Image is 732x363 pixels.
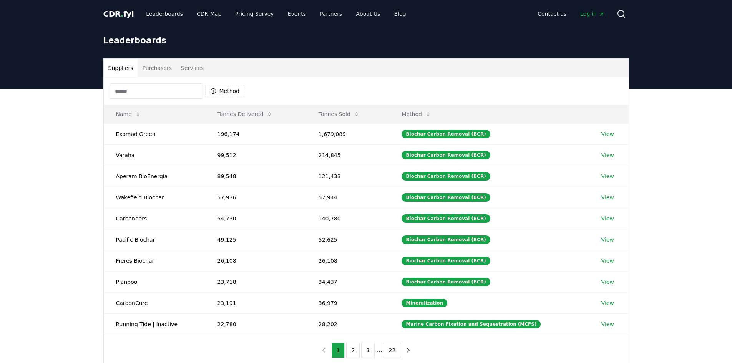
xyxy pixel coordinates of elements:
[103,8,134,19] a: CDR.fyi
[110,106,147,122] button: Name
[104,271,205,292] td: Planboo
[601,215,614,222] a: View
[306,187,390,208] td: 57,944
[580,10,604,18] span: Log in
[104,144,205,166] td: Varaha
[402,172,490,181] div: Biochar Carbon Removal (BCR)
[350,7,386,21] a: About Us
[314,7,348,21] a: Partners
[104,123,205,144] td: Exomad Green
[388,7,412,21] a: Blog
[140,7,412,21] nav: Main
[361,343,375,358] button: 3
[104,292,205,313] td: CarbonCure
[205,85,245,97] button: Method
[138,59,176,77] button: Purchasers
[402,278,490,286] div: Biochar Carbon Removal (BCR)
[205,187,306,208] td: 57,936
[601,172,614,180] a: View
[104,250,205,271] td: Freres Biochar
[104,208,205,229] td: Carboneers
[211,106,279,122] button: Tonnes Delivered
[306,229,390,250] td: 52,625
[402,320,541,328] div: Marine Carbon Fixation and Sequestration (MCFS)
[205,313,306,335] td: 22,780
[205,208,306,229] td: 54,730
[121,9,123,18] span: .
[601,299,614,307] a: View
[402,193,490,202] div: Biochar Carbon Removal (BCR)
[601,236,614,244] a: View
[306,123,390,144] td: 1,679,089
[205,250,306,271] td: 26,108
[601,257,614,265] a: View
[104,229,205,250] td: Pacific Biochar
[104,59,138,77] button: Suppliers
[306,208,390,229] td: 140,780
[402,257,490,265] div: Biochar Carbon Removal (BCR)
[229,7,280,21] a: Pricing Survey
[601,194,614,201] a: View
[574,7,610,21] a: Log in
[205,144,306,166] td: 99,512
[306,250,390,271] td: 26,108
[205,292,306,313] td: 23,191
[205,271,306,292] td: 23,718
[376,346,382,355] li: ...
[346,343,360,358] button: 2
[306,144,390,166] td: 214,845
[191,7,227,21] a: CDR Map
[104,313,205,335] td: Running Tide | Inactive
[601,278,614,286] a: View
[282,7,312,21] a: Events
[601,151,614,159] a: View
[140,7,189,21] a: Leaderboards
[332,343,345,358] button: 1
[103,34,629,46] h1: Leaderboards
[402,130,490,138] div: Biochar Carbon Removal (BCR)
[103,9,134,18] span: CDR fyi
[384,343,401,358] button: 22
[104,187,205,208] td: Wakefield Biochar
[531,7,610,21] nav: Main
[205,123,306,144] td: 196,174
[306,166,390,187] td: 121,433
[205,229,306,250] td: 49,125
[402,235,490,244] div: Biochar Carbon Removal (BCR)
[601,320,614,328] a: View
[306,271,390,292] td: 34,437
[402,151,490,159] div: Biochar Carbon Removal (BCR)
[402,214,490,223] div: Biochar Carbon Removal (BCR)
[104,166,205,187] td: Aperam BioEnergia
[306,292,390,313] td: 36,979
[402,343,415,358] button: next page
[395,106,437,122] button: Method
[205,166,306,187] td: 89,548
[306,313,390,335] td: 28,202
[176,59,208,77] button: Services
[601,130,614,138] a: View
[312,106,366,122] button: Tonnes Sold
[531,7,573,21] a: Contact us
[402,299,447,307] div: Mineralization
